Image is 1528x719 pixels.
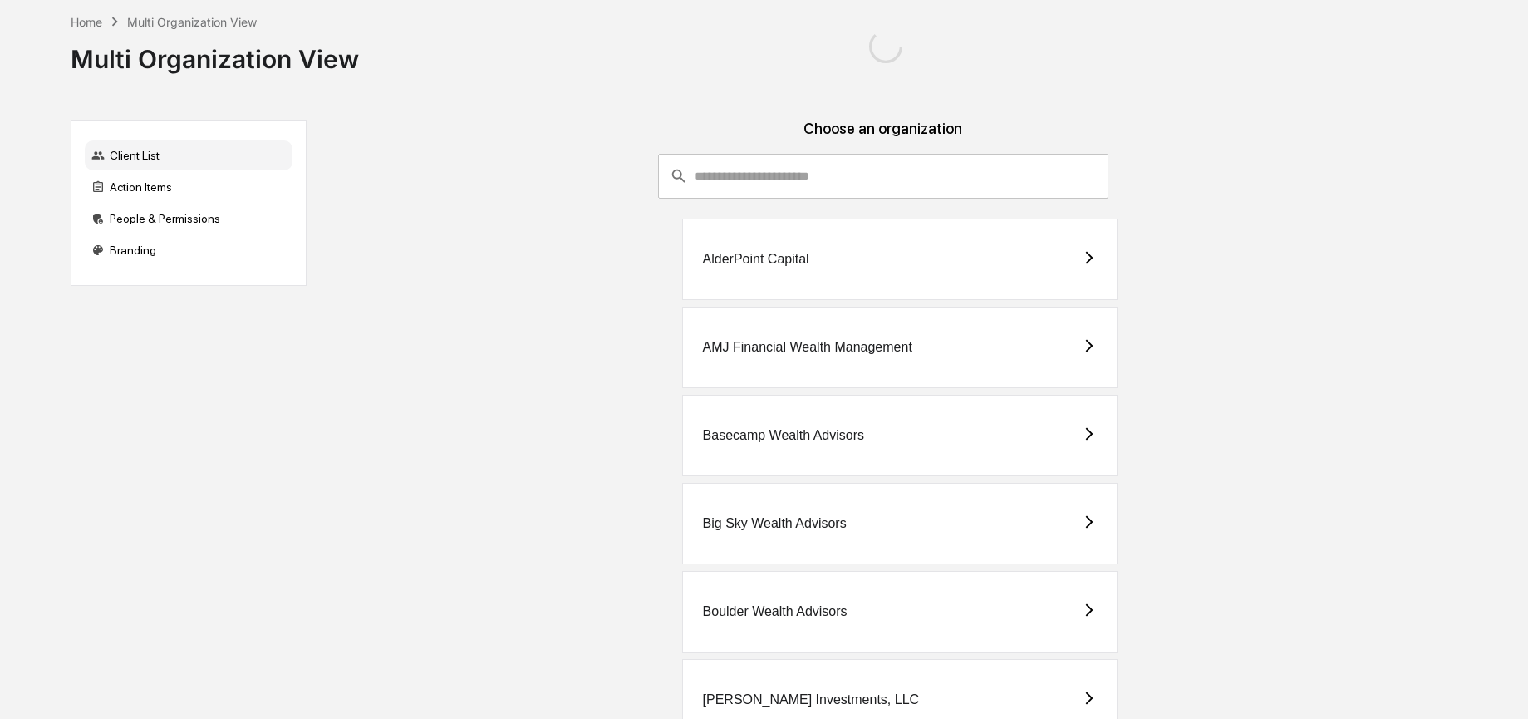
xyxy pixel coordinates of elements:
div: Basecamp Wealth Advisors [703,428,864,443]
div: People & Permissions [85,204,292,234]
div: AMJ Financial Wealth Management [703,340,912,355]
div: Branding [85,235,292,265]
div: Action Items [85,172,292,202]
div: AlderPoint Capital [703,252,809,267]
div: Boulder Wealth Advisors [703,604,848,619]
div: Multi Organization View [127,15,257,29]
div: consultant-dashboard__filter-organizations-search-bar [658,154,1108,199]
div: Choose an organization [320,120,1446,154]
div: [PERSON_NAME] Investments, LLC [703,692,920,707]
div: Big Sky Wealth Advisors [703,516,847,531]
div: Multi Organization View [71,31,359,74]
div: Home [71,15,102,29]
div: Client List [85,140,292,170]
